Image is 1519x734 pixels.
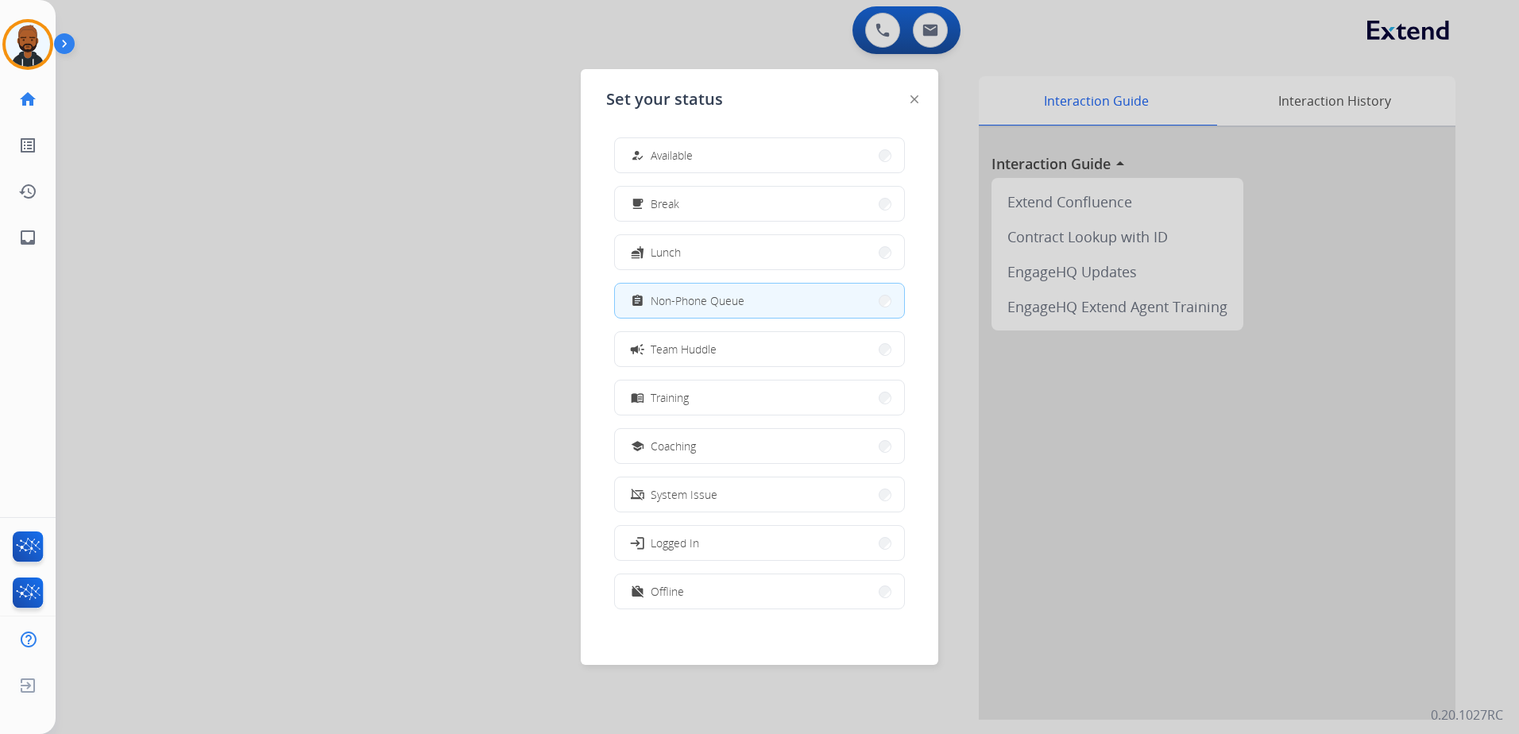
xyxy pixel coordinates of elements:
[651,535,699,551] span: Logged In
[18,228,37,247] mat-icon: inbox
[651,341,717,357] span: Team Huddle
[651,244,681,261] span: Lunch
[631,391,644,404] mat-icon: menu_book
[18,90,37,109] mat-icon: home
[651,438,696,454] span: Coaching
[615,477,904,512] button: System Issue
[6,22,50,67] img: avatar
[631,149,644,162] mat-icon: how_to_reg
[615,138,904,172] button: Available
[651,389,689,406] span: Training
[651,147,693,164] span: Available
[651,292,744,309] span: Non-Phone Queue
[606,88,723,110] span: Set your status
[18,136,37,155] mat-icon: list_alt
[615,235,904,269] button: Lunch
[631,439,644,453] mat-icon: school
[615,526,904,560] button: Logged In
[615,574,904,608] button: Offline
[631,197,644,211] mat-icon: free_breakfast
[651,486,717,503] span: System Issue
[631,585,644,598] mat-icon: work_off
[631,488,644,501] mat-icon: phonelink_off
[631,294,644,307] mat-icon: assignment
[615,381,904,415] button: Training
[910,95,918,103] img: close-button
[615,429,904,463] button: Coaching
[651,195,679,212] span: Break
[1431,705,1503,724] p: 0.20.1027RC
[615,187,904,221] button: Break
[615,284,904,318] button: Non-Phone Queue
[651,583,684,600] span: Offline
[18,182,37,201] mat-icon: history
[629,535,645,550] mat-icon: login
[631,245,644,259] mat-icon: fastfood
[615,332,904,366] button: Team Huddle
[629,341,645,357] mat-icon: campaign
